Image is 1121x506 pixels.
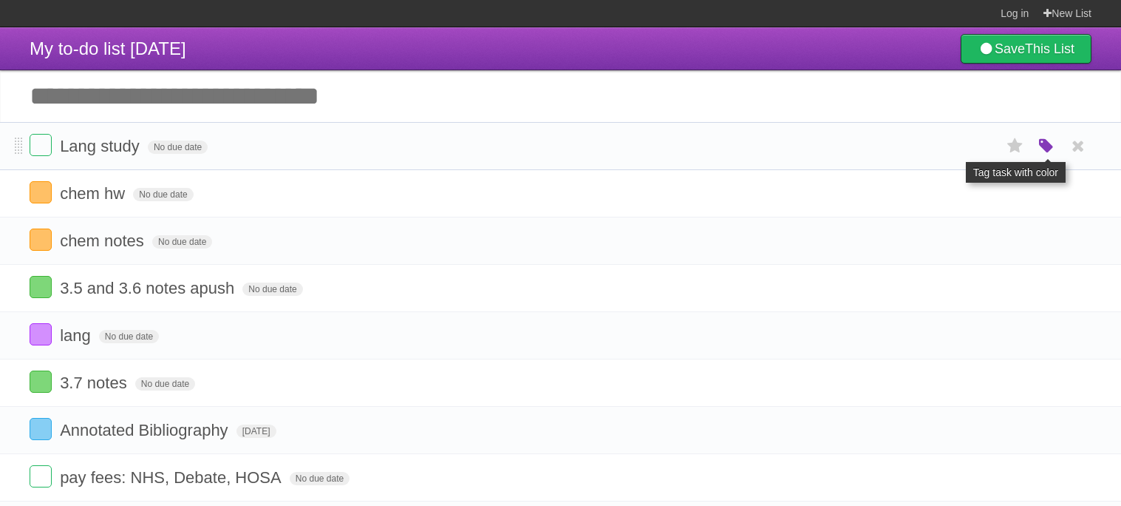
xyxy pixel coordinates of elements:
span: 3.5 and 3.6 notes apush [60,279,238,297]
label: Done [30,371,52,393]
span: No due date [242,283,302,296]
span: pay fees: NHS, Debate, HOSA [60,468,285,487]
label: Done [30,181,52,203]
label: Done [30,418,52,440]
span: No due date [99,330,159,343]
a: SaveThis List [961,34,1091,64]
span: My to-do list [DATE] [30,38,186,58]
label: Star task [1001,134,1029,158]
span: Lang study [60,137,143,155]
span: No due date [290,472,350,485]
label: Done [30,229,52,251]
b: This List [1025,41,1074,56]
span: 3.7 notes [60,374,131,392]
span: No due date [152,235,212,249]
label: Done [30,134,52,156]
span: lang [60,326,95,345]
label: Done [30,465,52,488]
span: No due date [133,188,193,201]
span: [DATE] [236,425,276,438]
label: Done [30,323,52,345]
span: No due date [135,377,195,391]
span: No due date [148,141,208,154]
span: chem hw [60,184,129,203]
span: Annotated Bibliography [60,421,232,439]
label: Done [30,276,52,298]
span: chem notes [60,232,148,250]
